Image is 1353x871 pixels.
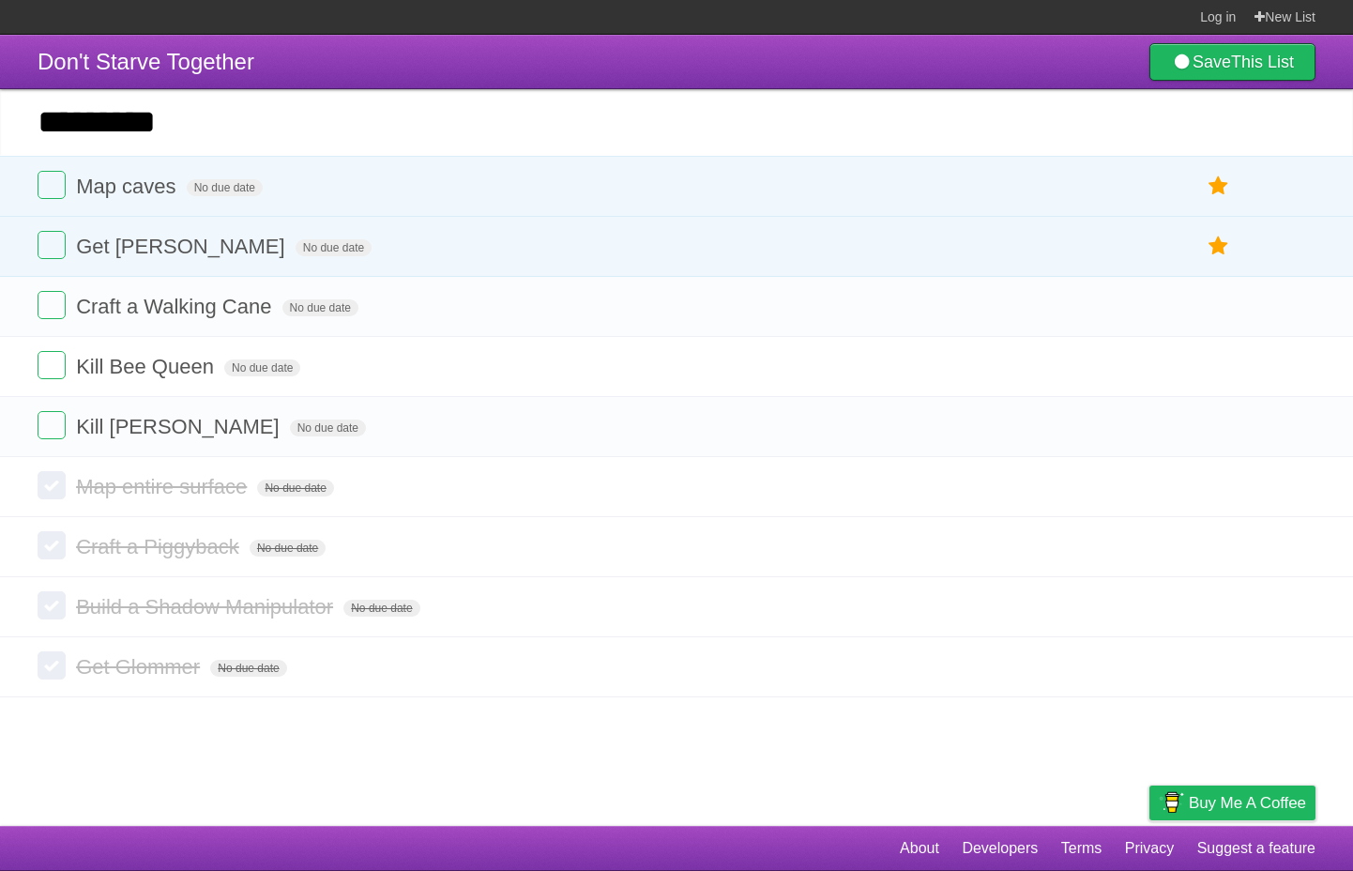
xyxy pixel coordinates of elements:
[1149,786,1315,820] a: Buy me a coffee
[187,179,263,196] span: No due date
[210,660,286,677] span: No due date
[38,49,254,74] span: Don't Starve Together
[38,591,66,619] label: Done
[38,231,66,259] label: Done
[1197,831,1315,866] a: Suggest a feature
[76,655,205,679] span: Get Glommer
[1149,43,1315,81] a: SaveThis List
[1061,831,1102,866] a: Terms
[1125,831,1174,866] a: Privacy
[76,295,276,318] span: Craft a Walking Cane
[900,831,939,866] a: About
[76,175,180,198] span: Map caves
[76,355,219,378] span: Kill Bee Queen
[1231,53,1294,71] b: This List
[1189,787,1306,819] span: Buy me a coffee
[296,239,372,256] span: No due date
[76,595,338,619] span: Build a Shadow Manipulator
[38,171,66,199] label: Done
[76,235,290,258] span: Get [PERSON_NAME]
[38,471,66,499] label: Done
[76,415,283,438] span: Kill [PERSON_NAME]
[290,420,366,436] span: No due date
[1201,171,1237,202] label: Star task
[38,351,66,379] label: Done
[962,831,1038,866] a: Developers
[1201,231,1237,262] label: Star task
[257,480,333,497] span: No due date
[38,291,66,319] label: Done
[282,299,358,316] span: No due date
[76,475,251,498] span: Map entire surface
[250,540,326,557] span: No due date
[38,411,66,439] label: Done
[224,359,300,376] span: No due date
[76,535,244,558] span: Craft a Piggyback
[38,651,66,680] label: Done
[1159,787,1184,818] img: Buy me a coffee
[343,600,419,617] span: No due date
[38,531,66,559] label: Done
